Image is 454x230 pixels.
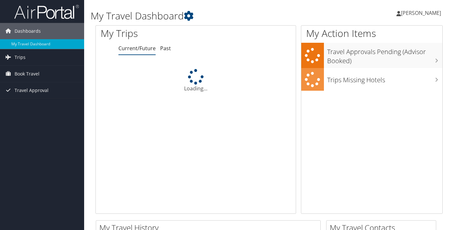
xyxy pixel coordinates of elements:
span: Trips [15,49,26,65]
h3: Travel Approvals Pending (Advisor Booked) [327,44,442,65]
img: airportal-logo.png [14,4,79,19]
h3: Trips Missing Hotels [327,72,442,85]
h1: My Action Items [301,27,442,40]
h1: My Trips [101,27,207,40]
div: Loading... [96,69,296,92]
span: Dashboards [15,23,41,39]
a: Current/Future [118,45,156,52]
span: Travel Approval [15,82,49,98]
a: Travel Approvals Pending (Advisor Booked) [301,43,442,68]
a: [PERSON_NAME] [396,3,448,23]
span: [PERSON_NAME] [401,9,441,17]
a: Trips Missing Hotels [301,68,442,91]
a: Past [160,45,171,52]
h1: My Travel Dashboard [91,9,328,23]
span: Book Travel [15,66,39,82]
